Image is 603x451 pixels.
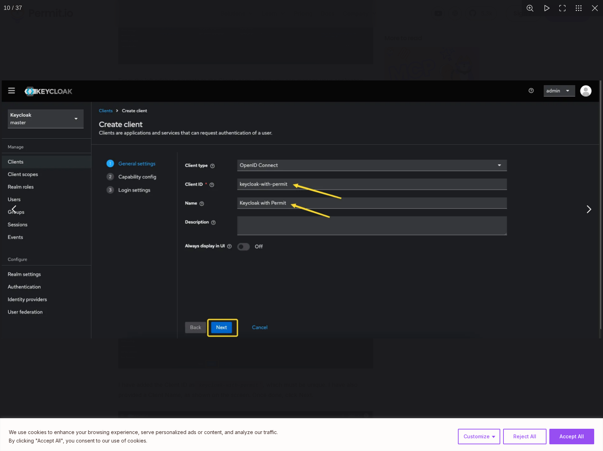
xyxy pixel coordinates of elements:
[503,429,547,444] button: Reject All
[9,428,278,437] p: We use cookies to enhance your browsing experience, serve personalized ads or content, and analyz...
[9,437,278,445] p: By clicking "Accept All", you consent to our use of cookies.
[549,429,594,444] button: Accept All
[458,429,500,444] button: Customize
[580,200,597,218] button: Next
[6,200,23,218] button: Previous
[2,80,601,338] img: Image 10 of 37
